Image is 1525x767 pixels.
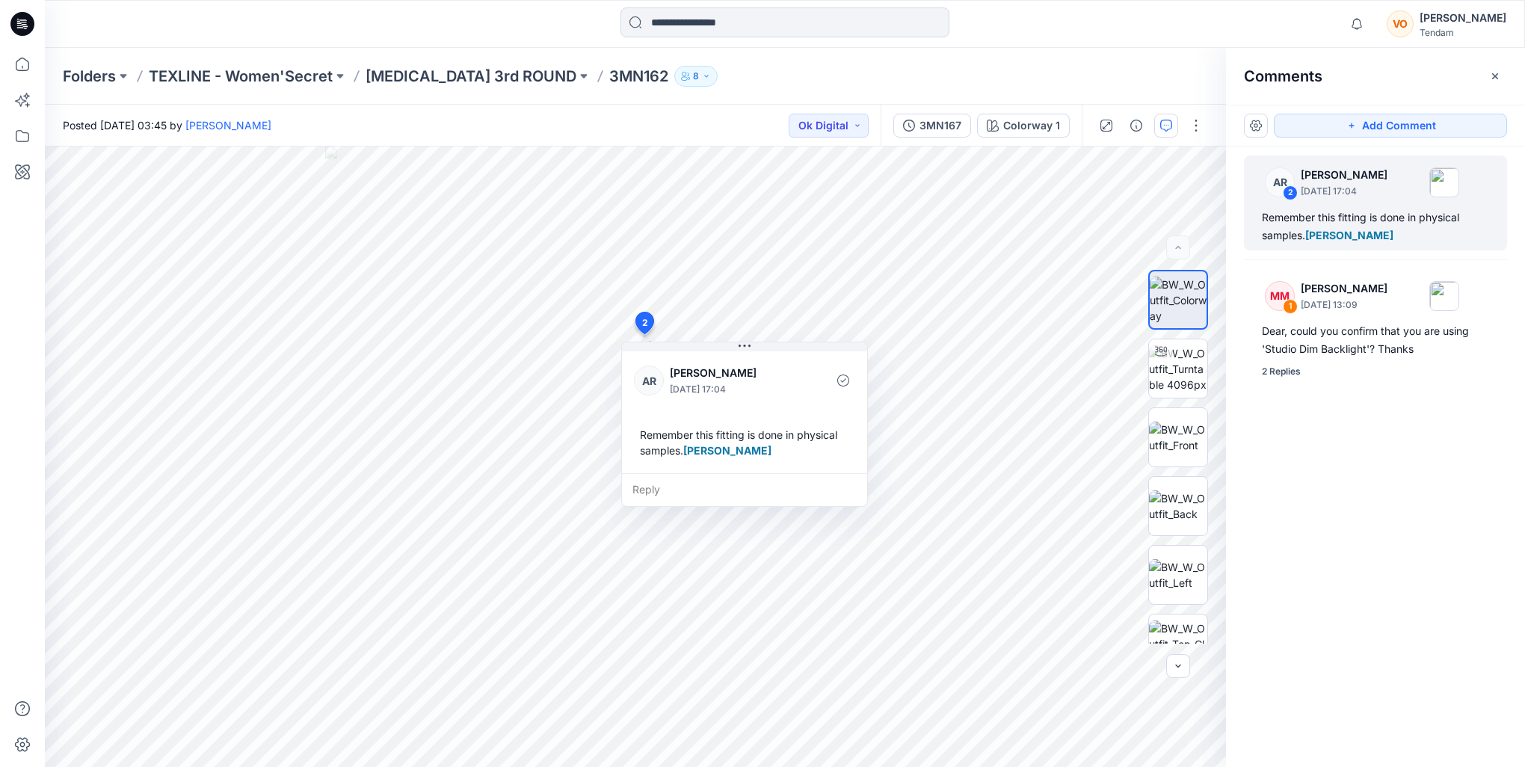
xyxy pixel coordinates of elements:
p: [PERSON_NAME] [1301,166,1387,184]
p: 8 [693,68,699,84]
a: [MEDICAL_DATA] 3rd ROUND [366,66,576,87]
div: 3MN167 [919,117,961,134]
div: AR [1265,167,1295,197]
p: 3MN162 [609,66,668,87]
img: BW_W_Outfit_Top_CloseUp [1149,620,1207,668]
p: [PERSON_NAME] [1301,280,1387,298]
div: Colorway 1 [1003,117,1060,134]
h2: Comments [1244,67,1322,85]
p: [PERSON_NAME] [670,364,792,382]
a: TEXLINE - Women'Secret [149,66,333,87]
p: [DATE] 13:09 [1301,298,1387,312]
button: 8 [674,66,718,87]
div: Reply [622,473,867,506]
div: Remember this fitting is done in physical samples. [1262,209,1489,244]
div: 2 Replies [1262,364,1301,379]
span: 2 [642,316,648,330]
div: 1 [1283,299,1298,314]
span: [PERSON_NAME] [683,444,771,457]
img: BW_W_Outfit_Turntable 4096px [1149,345,1207,392]
div: VO [1387,10,1414,37]
img: BW_W_Outfit_Left [1149,559,1207,591]
p: [DATE] 17:04 [670,382,792,397]
span: Posted [DATE] 03:45 by [63,117,271,133]
div: MM [1265,281,1295,311]
button: Colorway 1 [977,114,1070,138]
div: AR [634,366,664,395]
div: 2 [1283,185,1298,200]
button: 3MN167 [893,114,971,138]
img: BW_W_Outfit_Colorway [1150,277,1207,324]
div: [PERSON_NAME] [1420,9,1506,27]
p: [DATE] 17:04 [1301,184,1387,199]
div: Tendam [1420,27,1506,38]
img: BW_W_Outfit_Front [1149,422,1207,453]
div: Dear, could you confirm that you are using 'Studio Dim Backlight'? Thanks [1262,322,1489,358]
div: Remember this fitting is done in physical samples. [634,421,855,464]
span: [PERSON_NAME] [1305,229,1393,241]
a: Folders [63,66,116,87]
a: [PERSON_NAME] [185,119,271,132]
button: Add Comment [1274,114,1507,138]
img: BW_W_Outfit_Back [1149,490,1207,522]
button: Details [1124,114,1148,138]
